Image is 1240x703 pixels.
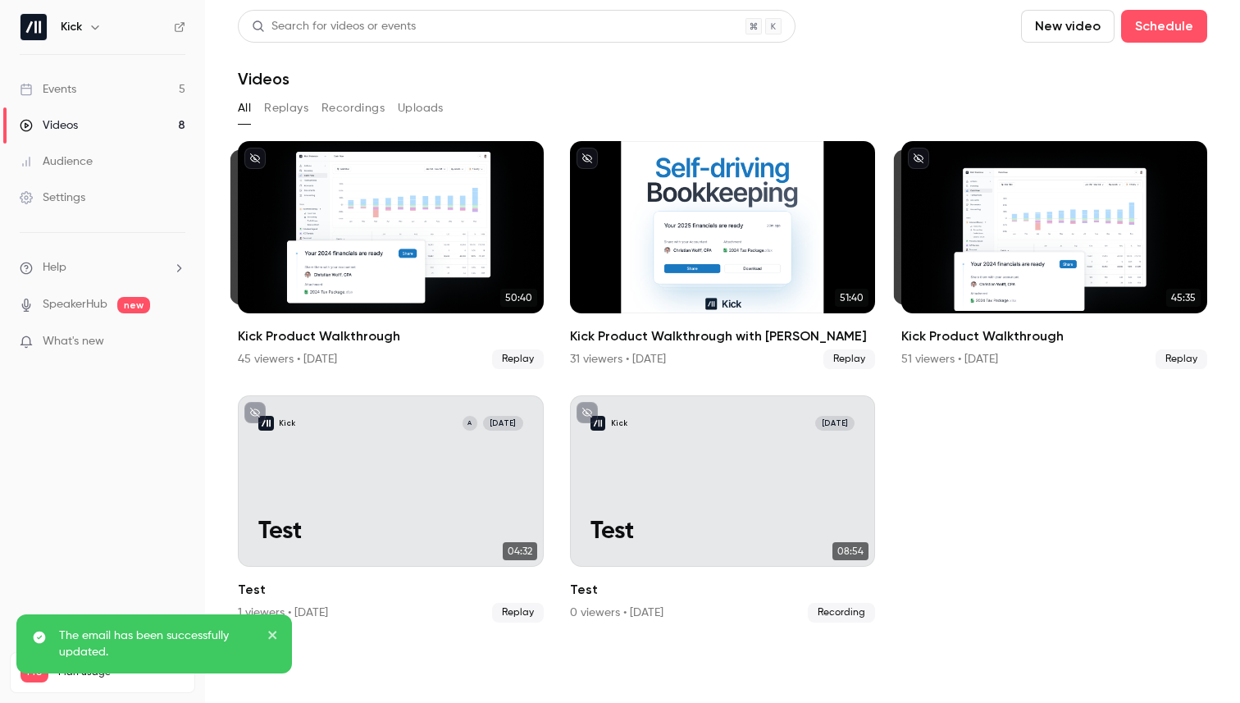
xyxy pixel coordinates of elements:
a: 51:40Kick Product Walkthrough with [PERSON_NAME]31 viewers • [DATE]Replay [570,141,876,369]
span: 08:54 [832,542,868,560]
img: Test [258,416,274,431]
button: New video [1021,10,1115,43]
button: unpublished [244,148,266,169]
span: Recording [808,603,875,623]
button: close [267,628,279,647]
a: TestKickA[DATE]Test04:32Test1 viewers • [DATE]Replay [238,395,544,623]
div: 1 viewers • [DATE] [238,605,328,621]
p: Kick [611,418,627,429]
button: unpublished [908,148,929,169]
span: 45:35 [1166,289,1201,307]
h1: Videos [238,69,289,89]
button: unpublished [577,402,598,423]
p: The email has been successfully updated. [59,628,256,660]
a: SpeakerHub [43,296,107,313]
a: 45:3545:35Kick Product Walkthrough51 viewers • [DATE]Replay [901,141,1207,369]
li: Kick Product Walkthrough [238,141,544,369]
div: 45 viewers • [DATE] [238,351,337,367]
span: Replay [492,603,544,623]
span: 04:32 [503,542,537,560]
button: Uploads [398,95,444,121]
section: Videos [238,10,1207,693]
span: [DATE] [815,416,855,431]
li: Kick Product Walkthrough with Jay Clouse [570,141,876,369]
div: Settings [20,189,85,206]
span: What's new [43,333,104,350]
h2: Test [238,580,544,600]
span: 51:40 [835,289,868,307]
li: help-dropdown-opener [20,259,185,276]
h2: Test [570,580,876,600]
a: 50:4050:40Kick Product Walkthrough45 viewers • [DATE]Replay [238,141,544,369]
button: Replays [264,95,308,121]
span: Replay [492,349,544,369]
ul: Videos [238,141,1207,623]
h6: Kick [61,19,82,35]
div: Events [20,81,76,98]
p: Test [590,518,855,546]
p: Test [258,518,522,546]
h2: Kick Product Walkthrough [901,326,1207,346]
button: Schedule [1121,10,1207,43]
span: Replay [823,349,875,369]
li: Test [570,395,876,623]
div: A [462,415,479,432]
img: Test [590,416,606,431]
div: Audience [20,153,93,170]
div: Videos [20,117,78,134]
li: Kick Product Walkthrough [901,141,1207,369]
img: Kick [21,14,47,40]
h2: Kick Product Walkthrough with [PERSON_NAME] [570,326,876,346]
div: Search for videos or events [252,18,416,35]
button: unpublished [244,402,266,423]
div: 0 viewers • [DATE] [570,605,663,621]
span: Help [43,259,66,276]
span: new [117,297,150,313]
span: 50:40 [500,289,537,307]
div: 51 viewers • [DATE] [901,351,998,367]
span: Replay [1156,349,1207,369]
div: 31 viewers • [DATE] [570,351,666,367]
button: Recordings [321,95,385,121]
span: [DATE] [483,416,522,431]
button: All [238,95,251,121]
p: Kick [279,418,295,429]
li: Test [238,395,544,623]
button: unpublished [577,148,598,169]
a: TestKick[DATE]Test08:54Test0 viewers • [DATE]Recording [570,395,876,623]
h2: Kick Product Walkthrough [238,326,544,346]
